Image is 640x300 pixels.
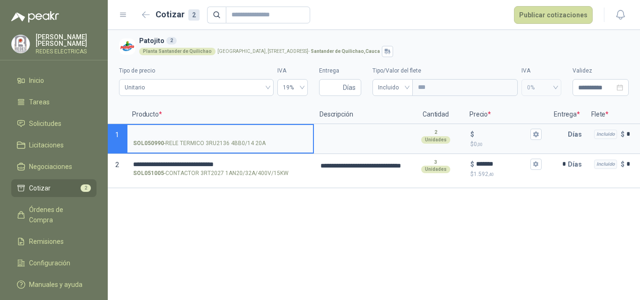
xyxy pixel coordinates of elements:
span: Manuales y ayuda [29,279,82,290]
p: - CONTACTOR 3RT2027 1AN20/32A/400V/15KW [133,169,289,178]
span: Negociaciones [29,161,72,172]
img: Company Logo [119,38,135,55]
span: ,40 [488,172,494,177]
img: Company Logo [12,35,30,53]
span: Unitario [125,80,268,95]
p: 2 [434,129,437,136]
span: Licitaciones [29,140,64,150]
h3: Patojito [139,36,625,46]
input: SOL050990-RELE TERMICO 3RU2136 4BB0/14 20A [133,131,307,138]
strong: SOL050990 [133,139,164,148]
p: $ [470,129,474,139]
div: Unidades [421,136,450,144]
span: 0% [527,80,556,95]
h2: Cotizar [156,8,200,21]
a: Configuración [11,254,97,272]
div: Unidades [421,166,450,173]
label: Validez [573,66,629,75]
a: Negociaciones [11,158,97,176]
button: $$0,00 [530,129,542,140]
p: [GEOGRAPHIC_DATA], [STREET_ADDRESS] - [217,49,380,54]
img: Logo peakr [11,11,59,22]
p: Descripción [314,105,408,124]
p: Días [568,125,586,144]
span: Días [343,80,356,95]
span: Remisiones [29,236,64,247]
span: Configuración [29,258,70,268]
p: REDES ELECTRICAS [36,49,97,54]
span: Cotizar [29,183,51,193]
p: $ [470,170,542,179]
label: Tipo/Valor del flete [372,66,518,75]
label: Entrega [319,66,361,75]
a: Tareas [11,93,97,111]
div: 2 [188,9,200,21]
span: 19% [283,80,302,95]
span: ,00 [477,142,483,147]
a: Órdenes de Compra [11,201,97,229]
strong: SOL051005 [133,169,164,178]
p: - RELE TERMICO 3RU2136 4BB0/14 20A [133,139,266,148]
label: IVA [277,66,308,75]
span: 0 [474,141,483,147]
p: 3 [434,159,437,166]
p: Precio [464,105,548,124]
span: Órdenes de Compra [29,205,88,225]
div: Planta Santander de Quilichao [139,48,216,55]
input: SOL051005-CONTACTOR 3RT2027 1AN20/32A/400V/15KW [133,161,307,168]
label: Tipo de precio [119,66,274,75]
div: 2 [166,37,177,44]
span: 2 [81,184,91,192]
strong: Santander de Quilichao , Cauca [311,49,380,54]
span: 1 [115,131,119,139]
a: Licitaciones [11,136,97,154]
a: Remisiones [11,233,97,250]
span: Incluido [378,80,407,95]
a: Solicitudes [11,115,97,132]
button: $$1.592,40 [530,159,542,170]
p: Producto [127,105,314,124]
span: 2 [115,161,119,168]
a: Cotizar2 [11,179,97,197]
input: $$1.592,40 [476,161,528,168]
div: Incluido [594,160,617,169]
p: $ [470,159,474,169]
span: Solicitudes [29,118,61,129]
a: Inicio [11,72,97,89]
div: Incluido [594,130,617,139]
p: Entrega [548,105,586,124]
p: $ [621,129,625,139]
span: Tareas [29,97,50,107]
span: 1.592 [474,171,494,177]
p: [PERSON_NAME] [PERSON_NAME] [36,34,97,47]
button: Publicar cotizaciones [514,6,593,24]
input: $$0,00 [476,131,528,138]
p: Cantidad [408,105,464,124]
p: $ [621,159,625,169]
a: Manuales y ayuda [11,276,97,293]
label: IVA [521,66,561,75]
p: $ [470,140,542,149]
span: Inicio [29,75,44,86]
p: Días [568,155,586,174]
